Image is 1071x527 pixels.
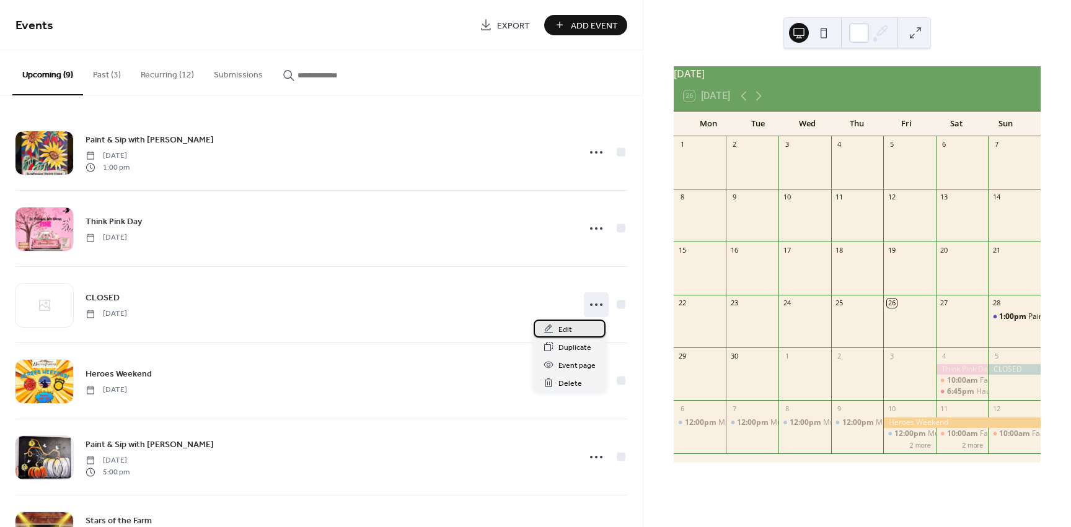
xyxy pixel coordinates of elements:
span: Events [15,14,53,38]
button: Upcoming (9) [12,50,83,95]
div: 7 [992,140,1001,149]
div: 29 [677,351,687,360]
div: 10 [782,193,791,202]
div: Mums & Pumpkins - noon to 5pm [823,417,937,428]
span: [DATE] [86,455,130,466]
div: Paint & Sip with Lacy Wilson [988,311,1041,322]
div: 4 [835,140,844,149]
div: 11 [835,193,844,202]
div: 5 [887,140,896,149]
div: Mon [684,111,733,136]
div: 4 [940,351,949,360]
div: 23 [729,298,739,308]
div: Sat [932,111,981,136]
div: 8 [677,193,687,202]
div: 15 [677,245,687,255]
span: [DATE] [86,308,127,320]
a: Heroes Weekend [86,367,152,381]
div: Fri [882,111,932,136]
span: [DATE] [86,150,130,162]
span: Add Event [571,19,618,32]
div: Mums & Pumpkins - noon to 5pm [674,417,726,428]
div: 27 [940,298,949,308]
span: Heroes Weekend [86,368,152,381]
span: [DATE] [86,232,127,243]
div: 9 [835,404,844,413]
div: 8 [782,404,791,413]
div: 12 [887,193,896,202]
div: Mums & Pumpkins - noon to 5pm [726,417,778,428]
span: [DATE] [86,385,127,396]
div: Mums & Pumpkins - noon to 5pm [883,429,936,439]
div: 28 [992,298,1001,308]
div: Fall Festival & Haunts [980,429,1054,439]
span: 12:00pm [790,417,823,428]
span: 10:00am [947,375,980,386]
span: Delete [558,377,582,390]
div: 13 [940,193,949,202]
div: 21 [992,245,1001,255]
div: 2 [729,140,739,149]
span: Duplicate [558,341,591,354]
div: 24 [782,298,791,308]
span: 10:00am [999,429,1032,439]
button: 2 more [957,439,988,450]
div: Mums & Pumpkins - noon to 5pm [831,417,884,428]
button: Recurring (12) [131,50,204,94]
div: Sun [981,111,1031,136]
div: Think Pink Day [936,364,989,375]
div: 16 [729,245,739,255]
div: Fall Festival & Haunts [936,429,989,439]
div: 19 [887,245,896,255]
span: 1:00 pm [86,162,130,173]
span: 10:00am [947,429,980,439]
div: 6 [677,404,687,413]
div: Heroes Weekend [883,417,1041,428]
div: [DATE] [674,66,1041,81]
div: Haunts [976,386,1001,397]
span: CLOSED [86,292,120,305]
div: 6 [940,140,949,149]
a: Paint & Sip with [PERSON_NAME] [86,437,214,451]
span: Edit [558,323,572,336]
div: 7 [729,404,739,413]
button: Past (3) [83,50,131,94]
div: Haunts [936,386,989,397]
div: 22 [677,298,687,308]
div: 1 [782,351,791,360]
div: CLOSED [988,364,1041,375]
a: Export [470,15,539,35]
div: 17 [782,245,791,255]
span: 12:00pm [737,417,770,428]
button: 2 more [905,439,936,450]
div: 3 [782,140,791,149]
span: 6:45pm [947,386,976,397]
div: Mums & Pumpkins - noon to 5pm [928,429,1042,439]
div: Mums & Pumpkins - noon to 5pm [876,417,990,428]
a: Think Pink Day [86,214,142,229]
a: CLOSED [86,290,120,305]
span: Export [497,19,530,32]
span: Event page [558,359,596,372]
div: 30 [729,351,739,360]
div: Wed [783,111,832,136]
div: Thu [832,111,882,136]
div: Mums & Pumpkins - noon to 5pm [778,417,831,428]
span: 12:00pm [685,417,718,428]
div: 10 [887,404,896,413]
div: 12 [992,404,1001,413]
div: 20 [940,245,949,255]
div: 25 [835,298,844,308]
div: Fall Festival [988,429,1041,439]
div: 18 [835,245,844,255]
span: 12:00pm [842,417,876,428]
div: Mums & Pumpkins - noon to 5pm [718,417,832,428]
button: Add Event [544,15,627,35]
div: Tue [733,111,783,136]
div: 1 [677,140,687,149]
div: 11 [940,404,949,413]
span: Paint & Sip with [PERSON_NAME] [86,438,214,451]
button: Submissions [204,50,273,94]
span: Think Pink Day [86,216,142,229]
